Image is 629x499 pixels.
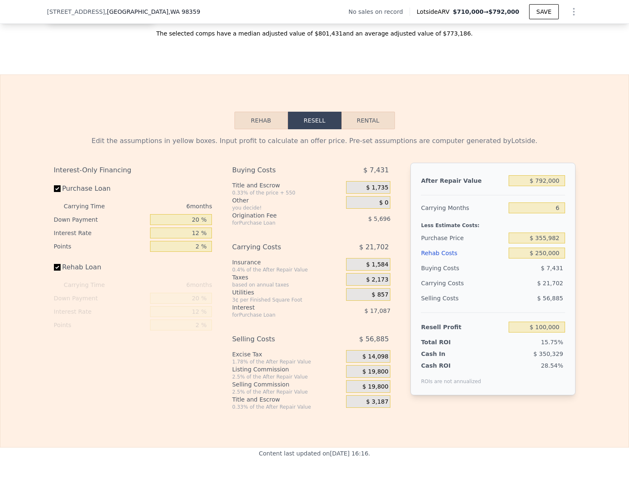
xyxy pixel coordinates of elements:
[489,8,519,15] span: $792,000
[232,365,343,374] div: Listing Commission
[54,260,147,275] label: Rehab Loan
[54,318,147,332] div: Points
[54,213,147,226] div: Down Payment
[54,185,61,192] input: Purchase Loan
[232,303,325,312] div: Interest
[421,230,505,246] div: Purchase Price
[366,261,388,269] span: $ 1,584
[366,276,388,284] span: $ 2,173
[453,8,519,16] span: →
[232,273,343,281] div: Taxes
[232,189,343,196] div: 0.33% of the price + 550
[421,350,473,358] div: Cash In
[232,196,343,205] div: Other
[421,173,505,188] div: After Repair Value
[541,265,563,271] span: $ 7,431
[368,215,390,222] span: $ 5,696
[421,246,505,261] div: Rehab Costs
[366,398,388,406] span: $ 3,187
[54,226,147,240] div: Interest Rate
[232,205,343,211] div: you decide!
[234,112,288,129] button: Rehab
[288,112,341,129] button: Resell
[366,184,388,192] span: $ 1,735
[54,264,61,271] input: Rehab Loan
[232,374,343,380] div: 2.5% of the After Repair Value
[232,163,325,178] div: Buying Costs
[232,380,343,389] div: Selling Commission
[359,240,389,255] span: $ 21,702
[64,278,118,292] div: Carrying Time
[421,338,473,346] div: Total ROI
[122,278,212,292] div: 6 months
[232,332,325,347] div: Selling Costs
[537,280,563,287] span: $ 21,702
[421,200,505,215] div: Carrying Months
[54,181,147,196] label: Purchase Loan
[453,8,484,15] span: $710,000
[54,305,147,318] div: Interest Rate
[47,8,105,16] span: [STREET_ADDRESS]
[372,291,388,299] span: $ 857
[232,358,343,365] div: 1.78% of the After Repair Value
[105,8,200,16] span: , [GEOGRAPHIC_DATA]
[529,4,558,19] button: SAVE
[232,258,343,266] div: Insurance
[259,448,370,496] div: Content last updated on [DATE] 16:16 .
[232,211,325,220] div: Origination Fee
[541,362,563,369] span: 28.54%
[232,312,325,318] div: for Purchase Loan
[362,368,388,376] span: $ 19,800
[54,292,147,305] div: Down Payment
[64,200,118,213] div: Carrying Time
[54,163,212,178] div: Interest-Only Financing
[47,23,582,38] div: The selected comps have a median adjusted value of $801,431 and an average adjusted value of $773...
[122,200,212,213] div: 6 months
[232,395,343,404] div: Title and Escrow
[232,297,343,303] div: 3¢ per Finished Square Foot
[363,163,389,178] span: $ 7,431
[537,295,563,302] span: $ 56,885
[232,350,343,358] div: Excise Tax
[349,8,410,16] div: No sales on record
[421,320,505,335] div: Resell Profit
[54,240,147,253] div: Points
[364,307,390,314] span: $ 17,087
[232,220,325,226] div: for Purchase Loan
[565,3,582,20] button: Show Options
[417,8,453,16] span: Lotside ARV
[421,261,505,276] div: Buying Costs
[232,389,343,395] div: 2.5% of the After Repair Value
[232,404,343,410] div: 0.33% of the After Repair Value
[54,136,576,146] div: Edit the assumptions in yellow boxes. Input profit to calculate an offer price. Pre-set assumptio...
[379,199,388,207] span: $ 0
[359,332,389,347] span: $ 56,885
[341,112,395,129] button: Rental
[168,8,200,15] span: , WA 98359
[362,353,388,361] span: $ 14,098
[421,361,481,370] div: Cash ROI
[232,288,343,297] div: Utilities
[232,240,325,255] div: Carrying Costs
[232,181,343,189] div: Title and Escrow
[232,281,343,288] div: based on annual taxes
[362,383,388,391] span: $ 19,800
[421,370,481,385] div: ROIs are not annualized
[541,339,563,345] span: 15.75%
[232,266,343,273] div: 0.4% of the After Repair Value
[421,276,473,291] div: Carrying Costs
[533,351,563,357] span: $ 350,329
[421,291,505,306] div: Selling Costs
[421,215,565,230] div: Less Estimate Costs:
